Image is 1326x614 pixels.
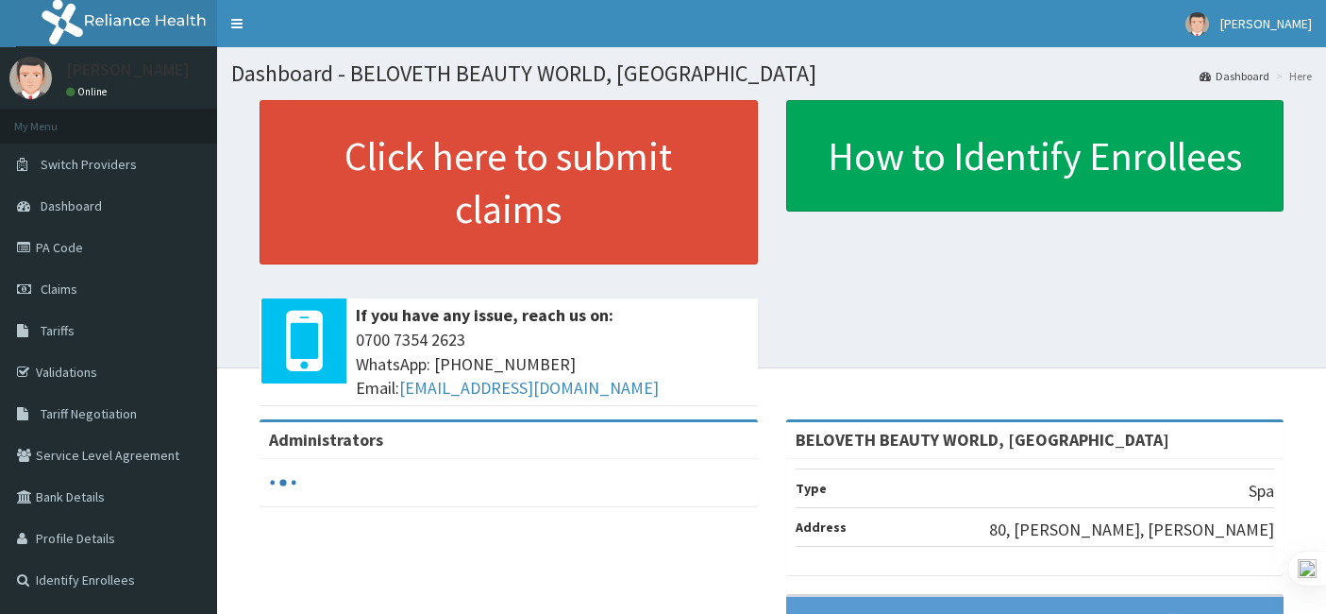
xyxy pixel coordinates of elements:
[796,429,1169,451] strong: BELOVETH BEAUTY WORLD, [GEOGRAPHIC_DATA]
[1271,68,1312,84] li: Here
[269,429,383,451] b: Administrators
[41,405,137,422] span: Tariff Negotiation
[260,100,758,264] a: Click here to submit claims
[41,322,75,339] span: Tariffs
[41,156,137,173] span: Switch Providers
[1200,68,1269,84] a: Dashboard
[796,480,827,497] b: Type
[66,61,190,78] p: [PERSON_NAME]
[1220,15,1312,32] span: [PERSON_NAME]
[989,518,1274,542] p: 80, [PERSON_NAME], [PERSON_NAME]
[796,519,847,536] b: Address
[41,281,77,298] span: Claims
[9,57,52,99] img: User Image
[41,197,102,214] span: Dashboard
[1249,479,1274,503] p: Spa
[399,377,659,399] a: [EMAIL_ADDRESS][DOMAIN_NAME]
[66,85,111,98] a: Online
[1185,12,1209,36] img: User Image
[269,469,297,497] svg: audio-loading
[786,100,1284,212] a: How to Identify Enrollees
[356,328,748,401] span: 0700 7354 2623 WhatsApp: [PHONE_NUMBER] Email:
[231,61,1312,86] h1: Dashboard - BELOVETH BEAUTY WORLD, [GEOGRAPHIC_DATA]
[356,304,613,326] b: If you have any issue, reach us on:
